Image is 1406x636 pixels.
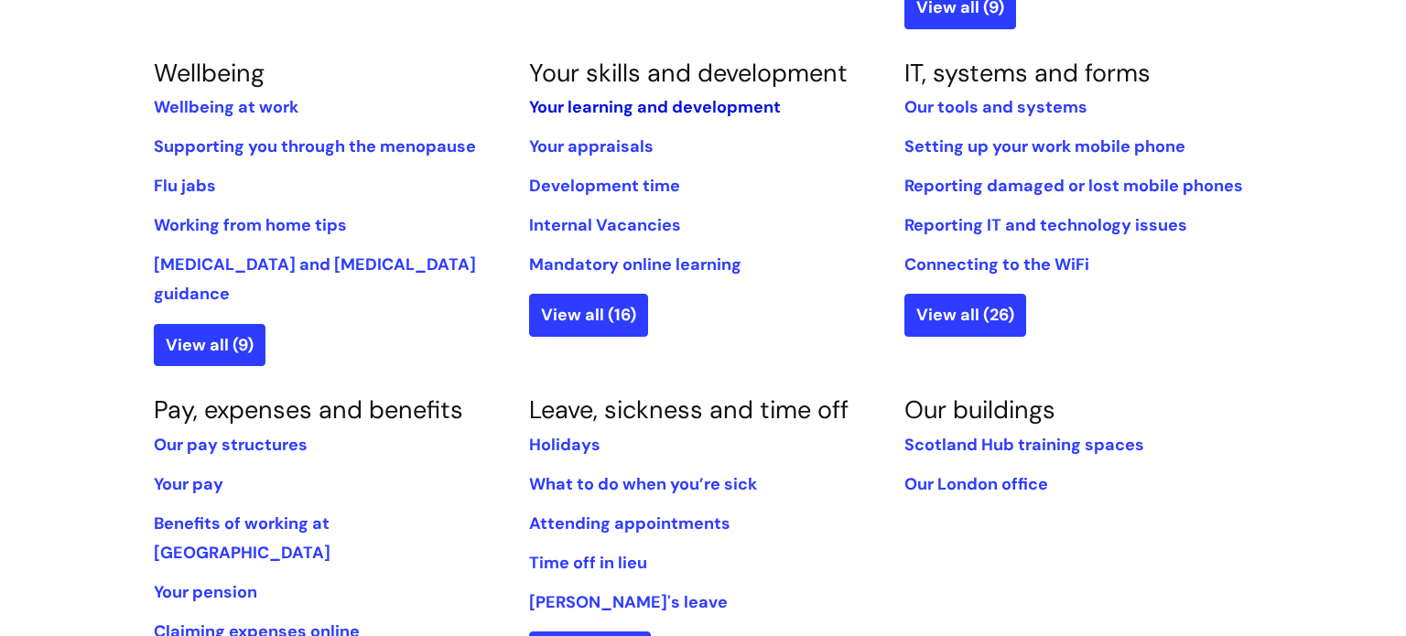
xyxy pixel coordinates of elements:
[904,393,1055,426] a: Our buildings
[529,591,728,613] a: [PERSON_NAME]'s leave
[529,175,680,197] a: Development time
[529,393,849,426] a: Leave, sickness and time off
[154,473,223,495] a: Your pay
[154,324,265,366] a: View all (9)
[529,473,757,495] a: What to do when you’re sick
[529,96,781,118] a: Your learning and development
[529,512,730,534] a: Attending appointments
[904,253,1089,275] a: Connecting to the WiFi
[529,552,647,574] a: Time off in lieu
[904,434,1144,456] a: Scotland Hub training spaces
[904,57,1151,89] a: IT, systems and forms
[529,214,681,236] a: Internal Vacancies
[904,96,1087,118] a: Our tools and systems
[904,473,1048,495] a: Our London office
[529,57,848,89] a: Your skills and development
[904,175,1243,197] a: Reporting damaged or lost mobile phones
[154,393,463,426] a: Pay, expenses and benefits
[154,175,216,197] a: Flu jabs
[904,294,1026,336] a: View all (26)
[529,294,648,336] a: View all (16)
[154,512,330,564] a: Benefits of working at [GEOGRAPHIC_DATA]
[529,434,600,456] a: Holidays
[154,96,298,118] a: Wellbeing at work
[904,214,1187,236] a: Reporting IT and technology issues
[154,57,265,89] a: Wellbeing
[154,581,257,603] a: Your pension
[904,135,1185,157] a: Setting up your work mobile phone
[154,434,308,456] a: Our pay structures
[529,135,654,157] a: Your appraisals
[529,253,741,275] a: Mandatory online learning
[154,135,476,157] a: Supporting you through the menopause
[154,253,476,305] a: [MEDICAL_DATA] and [MEDICAL_DATA] guidance
[154,214,347,236] a: Working from home tips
